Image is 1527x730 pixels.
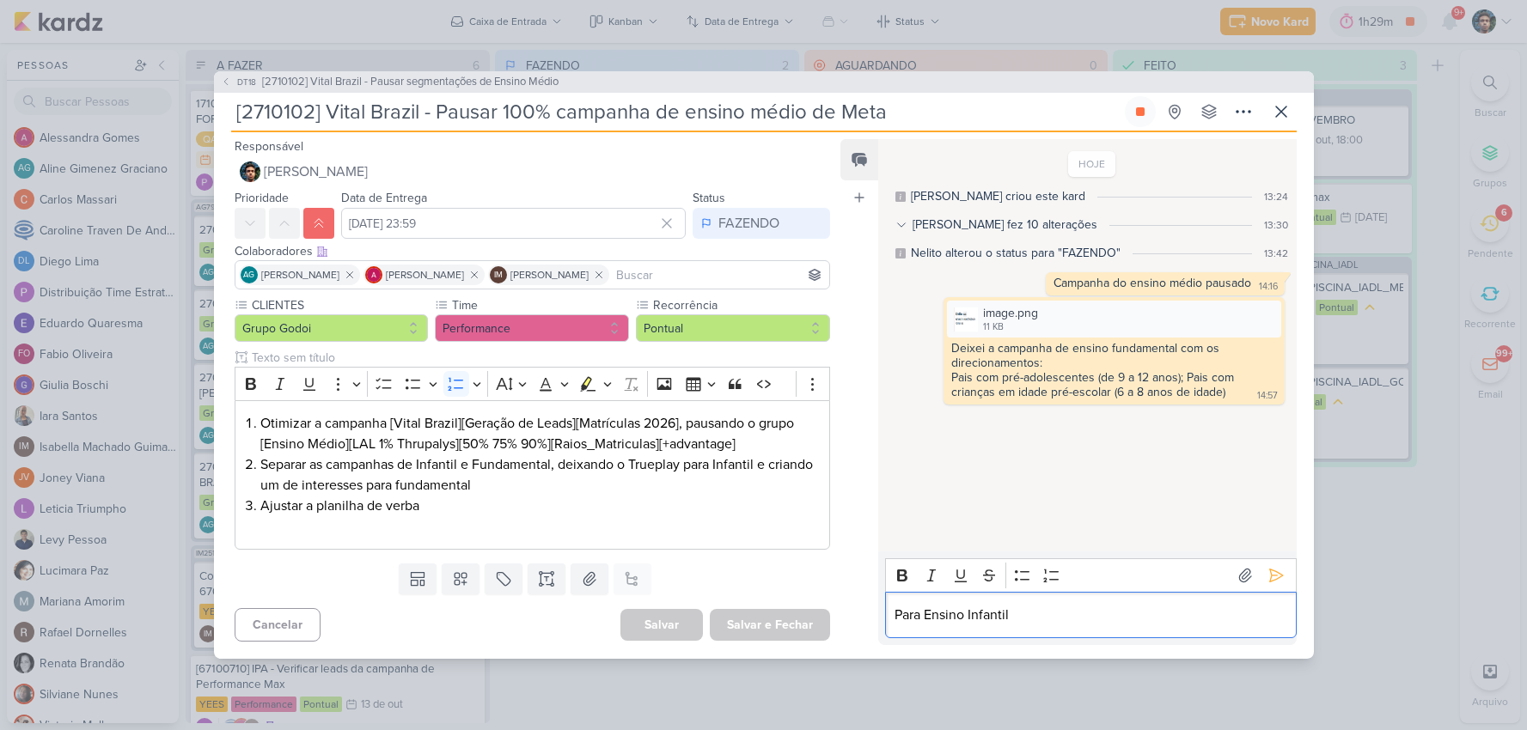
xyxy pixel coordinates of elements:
button: Performance [435,314,629,342]
label: Status [693,191,725,205]
div: Aline Gimenez Graciano [241,266,258,283]
div: Campanha do ensino médio pausado [1054,276,1251,290]
p: AG [243,271,254,280]
div: 13:30 [1264,217,1288,233]
label: Responsável [235,139,303,154]
button: DT18 [2710102] Vital Brazil - Pausar segmentações de Ensino Médio [221,74,559,91]
div: image.png [947,301,1280,338]
label: CLIENTES [250,296,429,314]
div: Este log é visível à todos no kard [895,248,906,259]
div: 11 KB [983,320,1038,334]
div: Editor editing area: main [235,400,831,551]
div: Parar relógio [1133,105,1147,119]
li: Otimizar a campanha [Vital Brazil][Geração de Leads][Matrículas 2026], pausando o grupo [Ensino M... [260,413,821,454]
span: [PERSON_NAME] [386,267,464,283]
div: 14:57 [1257,389,1278,403]
div: Este log é visível à todos no kard [895,192,906,202]
div: Isabella Machado Guimarães [490,266,507,283]
input: Kard Sem Título [231,96,1121,127]
img: Alessandra Gomes [365,266,382,283]
button: FAZENDO [693,208,830,239]
div: Colaboradores [235,242,831,260]
input: Select a date [341,208,687,239]
div: FAZENDO [718,213,779,234]
div: Nelito alterou o status para "FAZENDO" [911,244,1121,262]
span: DT18 [235,76,259,88]
label: Time [450,296,629,314]
img: xCprvzdkpG67hbECN25ZCQ8h8hhwoHoqhaHFWgWW.png [954,307,978,332]
input: Texto sem título [248,349,831,367]
div: Deixei a campanha de ensino fundamental com os direcionamentos: [951,341,1276,370]
label: Prioridade [235,191,289,205]
div: image.png [983,304,1038,322]
span: [2710102] Vital Brazil - Pausar segmentações de Ensino Médio [262,74,559,91]
span: [PERSON_NAME] [264,161,368,182]
button: Grupo Godoi [235,314,429,342]
div: Editor toolbar [235,367,831,400]
div: 14:16 [1259,280,1278,294]
p: Para Ensino Infantil [895,605,1287,625]
div: Editor editing area: main [885,592,1296,639]
div: 13:42 [1264,246,1288,261]
div: Pais com pré-adolescentes (de 9 a 12 anos); Pais com crianças em idade pré-escolar (6 a 8 anos de... [951,370,1237,399]
label: Recorrência [651,296,830,314]
label: Data de Entrega [341,191,427,205]
li: Ajustar a planilha de verba [260,496,821,537]
div: Editor toolbar [885,558,1296,592]
div: 13:24 [1264,189,1288,204]
span: [PERSON_NAME] [510,267,589,283]
div: [PERSON_NAME] fez 10 alterações [913,216,1097,234]
div: Iara criou este kard [911,187,1085,205]
span: [PERSON_NAME] [261,267,339,283]
li: Separar as campanhas de Infantil e Fundamental, deixando o Trueplay para Infantil e criando um de... [260,454,821,496]
input: Buscar [613,265,827,285]
img: Nelito Junior [240,161,260,182]
p: IM [494,271,503,280]
button: Cancelar [235,608,321,642]
button: [PERSON_NAME] [235,156,831,187]
button: Pontual [636,314,830,342]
